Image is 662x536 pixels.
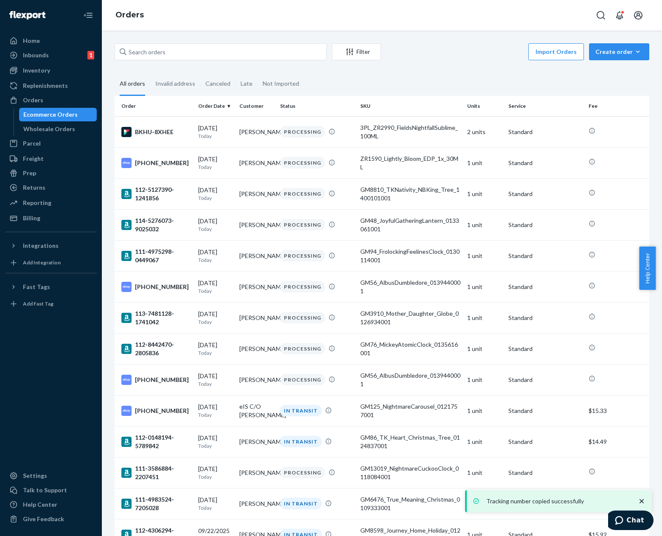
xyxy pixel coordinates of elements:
div: ZR1590_Lightly_Bloom_EDP_1x_30ML [360,154,460,171]
div: [DATE] [198,217,233,233]
div: Add Fast Tag [23,300,53,307]
div: PROCESSING [280,219,325,230]
div: GM86_TK_Heart_Christmas_Tree_0124837001 [360,433,460,450]
div: 111-4975298-0449067 [121,247,191,264]
div: 112-5127390-1241856 [121,185,191,202]
th: Fee [585,96,649,116]
div: Freight [23,154,44,163]
td: 1 unit [464,209,505,240]
div: PROCESSING [280,188,325,199]
p: Standard [508,314,582,322]
td: [PERSON_NAME] [236,271,277,302]
div: Integrations [23,241,59,250]
td: [PERSON_NAME] [236,364,277,395]
a: Wholesale Orders [19,122,97,136]
div: [DATE] [198,310,233,326]
div: IN TRANSIT [280,405,322,416]
p: Today [198,442,233,449]
td: 1 unit [464,302,505,333]
td: 1 unit [464,426,505,457]
a: Returns [5,181,97,194]
div: GM6476_True_Meaning_Christmas_0109333001 [360,495,460,512]
div: Ecommerce Orders [23,110,78,119]
td: 1 unit [464,240,505,271]
th: Service [505,96,585,116]
td: 2 units [464,116,505,147]
div: [DATE] [198,124,233,140]
td: [PERSON_NAME] [236,240,277,271]
div: PROCESSING [280,467,325,478]
p: Standard [508,128,582,136]
th: Order [115,96,195,116]
a: Reporting [5,196,97,210]
p: Today [198,411,233,418]
button: Import Orders [528,43,584,60]
a: Parcel [5,137,97,150]
td: 1 unit [464,364,505,395]
td: $14.49 [585,426,649,457]
a: Replenishments [5,79,97,93]
div: PROCESSING [280,126,325,138]
div: Filter [332,48,381,56]
div: GM13019_NightmareCuckooClock_0118084001 [360,464,460,481]
td: 1 unit [464,147,505,178]
td: [PERSON_NAME] [236,488,277,519]
ol: breadcrumbs [109,3,151,28]
a: Inbounds1 [5,48,97,62]
div: Talk to Support [23,486,67,494]
div: PROCESSING [280,374,325,385]
div: Help Center [23,500,57,509]
td: 1 unit [464,333,505,364]
div: [DATE] [198,248,233,264]
div: Fast Tags [23,283,50,291]
div: IN TRANSIT [280,436,322,447]
th: Order Date [195,96,236,116]
p: Today [198,256,233,264]
div: GM125_NightmareCarousel_0121757001 [360,402,460,419]
p: Standard [508,376,582,384]
div: [DATE] [198,186,233,202]
div: Parcel [23,139,41,148]
div: PROCESSING [280,312,325,323]
div: Inbounds [23,51,49,59]
td: $15.33 [585,395,649,426]
div: [PHONE_NUMBER] [121,282,191,292]
div: Returns [23,183,45,192]
div: 113-7481128-1741042 [121,309,191,326]
div: [DATE] [198,434,233,449]
div: Orders [23,96,43,104]
div: Inventory [23,66,50,75]
td: [PERSON_NAME] [236,147,277,178]
button: Open notifications [611,7,628,24]
svg: close toast [637,497,646,505]
iframe: Opens a widget where you can chat to one of our agents [608,511,654,532]
div: GM76_MickeyAtomicClock_0135616001 [360,340,460,357]
button: Close Navigation [80,7,97,24]
a: Orders [5,93,97,107]
td: 1 unit [464,178,505,209]
a: Billing [5,211,97,225]
th: Status [277,96,357,116]
td: 1 unit [464,271,505,302]
div: Reporting [23,199,51,207]
div: [PHONE_NUMBER] [121,375,191,385]
div: [DATE] [198,403,233,418]
p: Standard [508,407,582,415]
div: PROCESSING [280,343,325,354]
p: Today [198,349,233,356]
div: GM3910_Mother_Daughter_Globe_0126934001 [360,309,460,326]
div: PROCESSING [280,281,325,292]
div: 112-0148194-5789842 [121,433,191,450]
div: IN TRANSIT [280,498,322,509]
td: [PERSON_NAME] [236,116,277,147]
td: [PERSON_NAME] [236,333,277,364]
button: Integrations [5,239,97,253]
a: Orders [115,10,144,20]
a: Freight [5,152,97,166]
div: Wholesale Orders [23,125,75,133]
div: Canceled [205,73,230,95]
button: Give Feedback [5,512,97,526]
p: Standard [508,190,582,198]
div: 1 [87,51,94,59]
